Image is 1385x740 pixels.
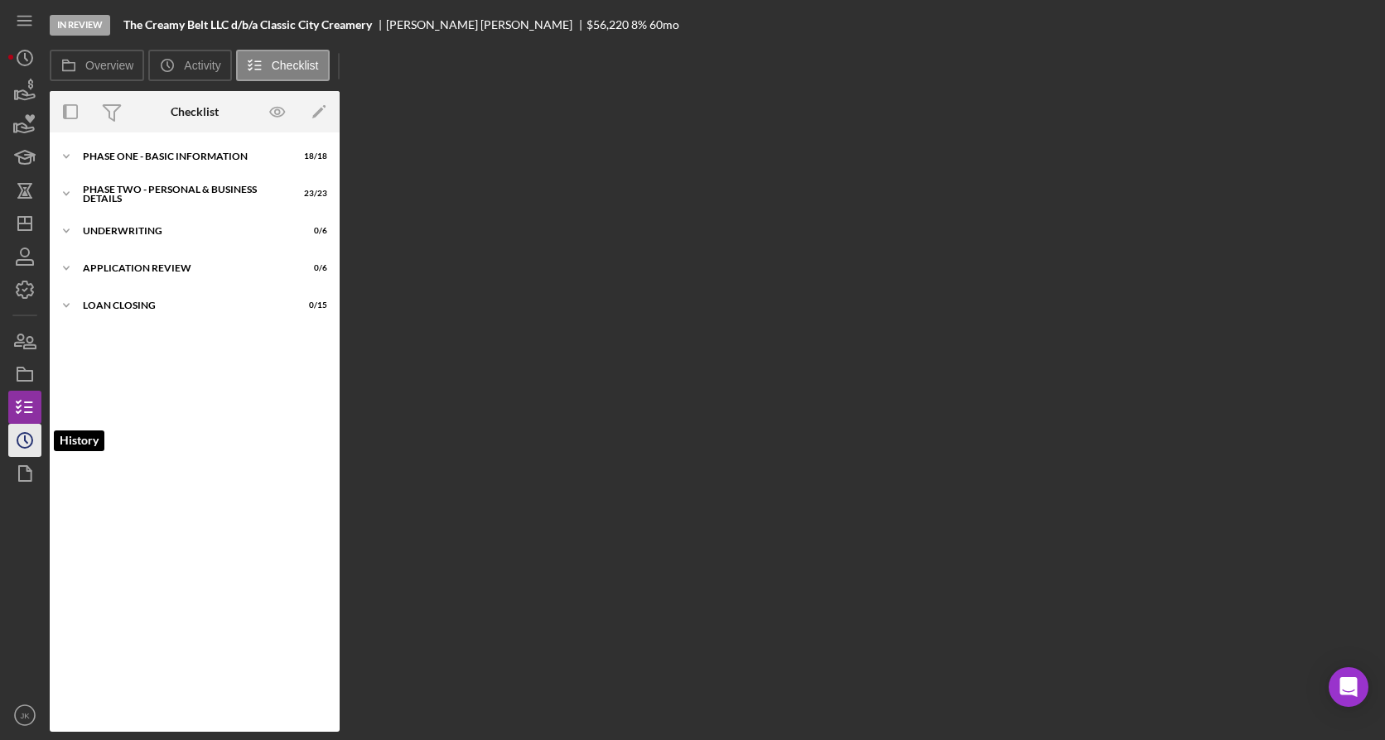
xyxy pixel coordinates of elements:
[297,263,327,273] div: 0 / 6
[184,59,220,72] label: Activity
[8,699,41,732] button: JK
[272,59,319,72] label: Checklist
[50,50,144,81] button: Overview
[297,300,327,310] div: 0 / 15
[236,50,330,81] button: Checklist
[83,263,286,273] div: Application Review
[297,151,327,161] div: 18 / 18
[171,105,219,118] div: Checklist
[297,226,327,236] div: 0 / 6
[50,15,110,36] div: In Review
[586,17,629,31] span: $56,220
[83,300,286,310] div: Loan Closing
[631,18,647,31] div: 8 %
[85,59,133,72] label: Overview
[20,711,30,720] text: JK
[148,50,231,81] button: Activity
[83,226,286,236] div: Underwriting
[1329,667,1368,707] div: Open Intercom Messenger
[83,185,286,204] div: PHASE TWO - PERSONAL & BUSINESS DETAILS
[297,189,327,199] div: 23 / 23
[123,18,372,31] b: The Creamy Belt LLC d/b/a Classic City Creamery
[83,151,286,161] div: Phase One - Basic Information
[386,18,586,31] div: [PERSON_NAME] [PERSON_NAME]
[649,18,679,31] div: 60 mo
